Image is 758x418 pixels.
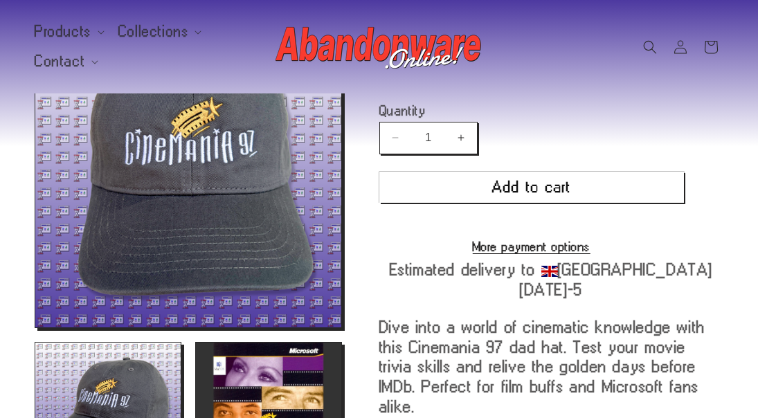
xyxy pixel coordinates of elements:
[35,26,91,38] span: Products
[541,266,558,277] img: GB.svg
[35,55,85,68] span: Contact
[379,240,684,253] a: More payment options
[379,172,684,203] button: Add to cart
[379,260,723,300] div: [GEOGRAPHIC_DATA]
[118,26,189,38] span: Collections
[276,19,483,75] img: Abandonware
[520,280,583,298] b: [DATE]⁠–5
[379,104,684,118] label: Quantity
[390,260,536,278] b: Estimated delivery to
[26,47,104,76] summary: Contact
[26,17,110,46] summary: Products
[270,14,488,80] a: Abandonware
[635,32,665,62] summary: Search
[110,17,208,46] summary: Collections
